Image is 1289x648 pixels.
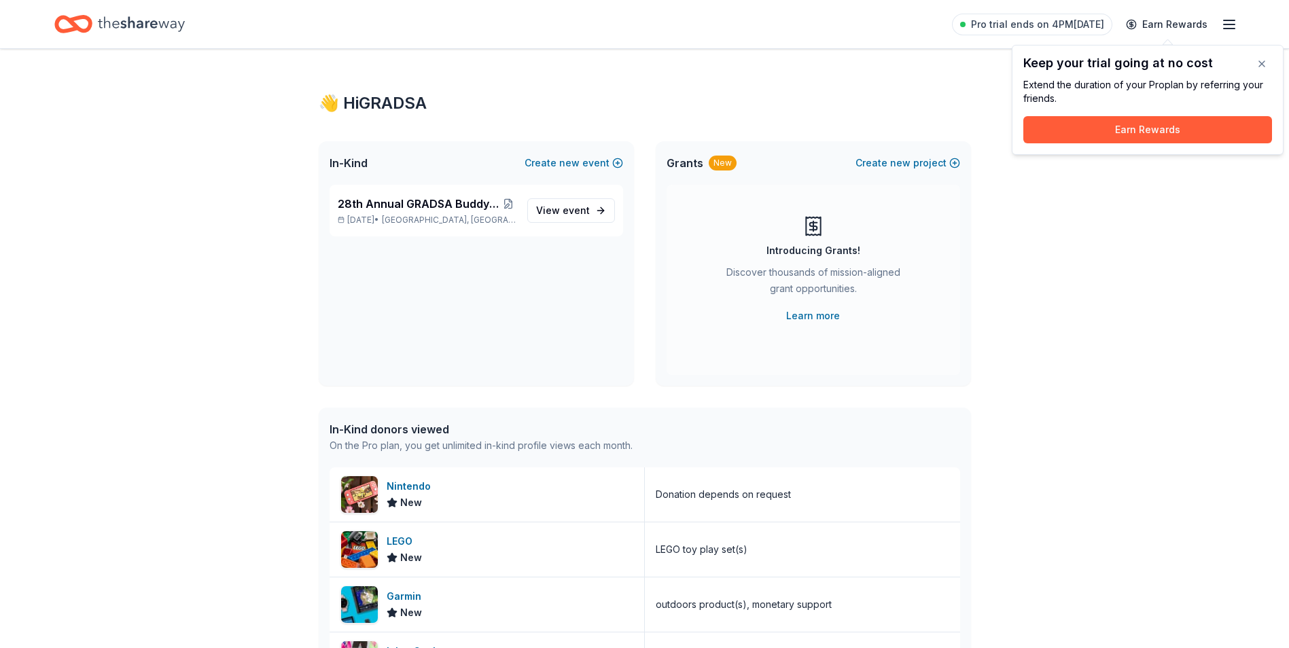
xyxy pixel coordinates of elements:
[952,14,1112,35] a: Pro trial ends on 4PM[DATE]
[400,494,422,511] span: New
[656,596,832,613] div: outdoors product(s), monetary support
[766,242,860,259] div: Introducing Grants!
[341,531,378,568] img: Image for LEGO
[656,486,791,503] div: Donation depends on request
[400,605,422,621] span: New
[721,264,906,302] div: Discover thousands of mission-aligned grant opportunities.
[387,478,436,494] div: Nintendo
[54,8,185,40] a: Home
[1023,78,1272,105] div: Extend the duration of your Pro plan by referring your friends.
[1023,56,1272,70] div: Keep your trial going at no cost
[338,196,501,212] span: 28th Annual GRADSA Buddy Walk/5K & Silent Auction
[330,155,368,171] span: In-Kind
[338,215,516,226] p: [DATE] •
[709,156,737,170] div: New
[387,533,422,550] div: LEGO
[786,308,840,324] a: Learn more
[1118,12,1216,37] a: Earn Rewards
[855,155,960,171] button: Createnewproject
[656,541,747,558] div: LEGO toy play set(s)
[341,476,378,513] img: Image for Nintendo
[400,550,422,566] span: New
[330,421,633,437] div: In-Kind donors viewed
[536,202,590,219] span: View
[319,92,971,114] div: 👋 Hi GRADSA
[890,155,911,171] span: new
[341,586,378,623] img: Image for Garmin
[382,215,516,226] span: [GEOGRAPHIC_DATA], [GEOGRAPHIC_DATA]
[559,155,580,171] span: new
[525,155,623,171] button: Createnewevent
[971,16,1104,33] span: Pro trial ends on 4PM[DATE]
[527,198,615,223] a: View event
[1023,116,1272,143] button: Earn Rewards
[330,437,633,454] div: On the Pro plan, you get unlimited in-kind profile views each month.
[563,204,590,216] span: event
[387,588,427,605] div: Garmin
[667,155,703,171] span: Grants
